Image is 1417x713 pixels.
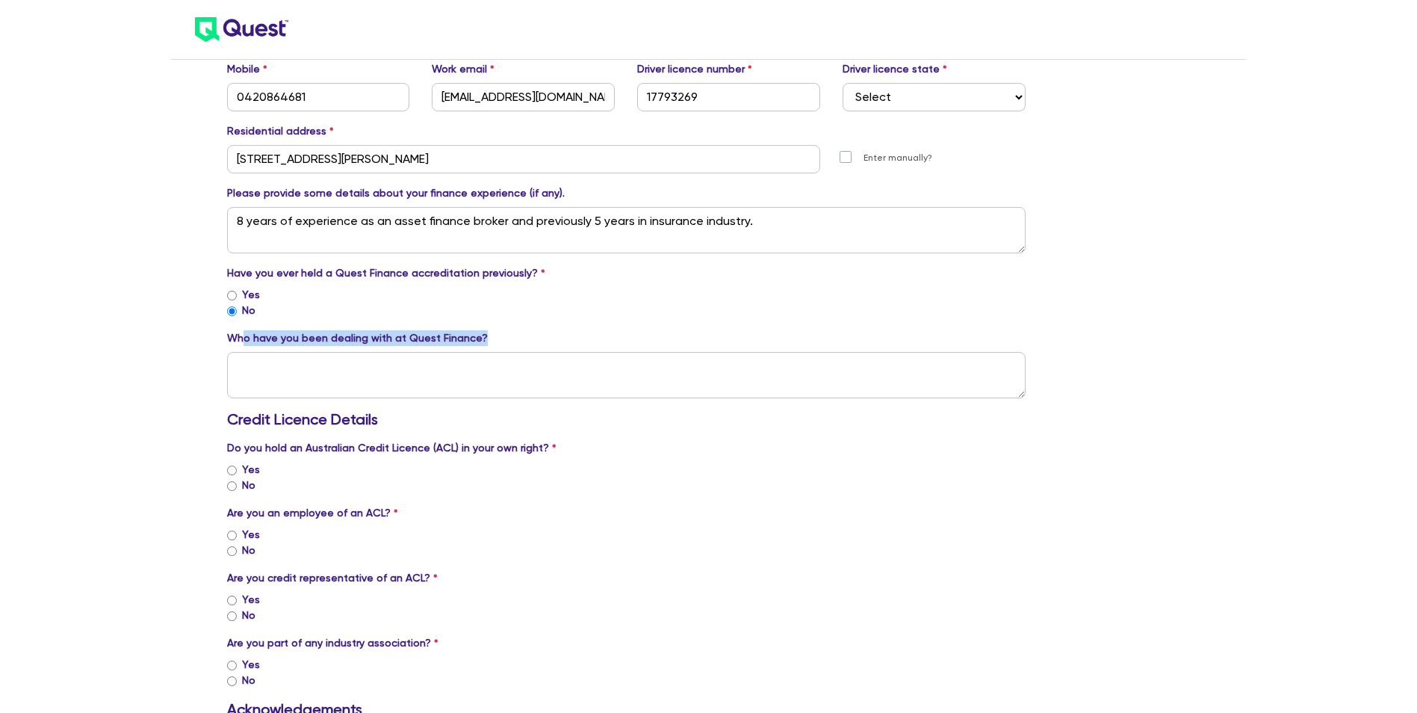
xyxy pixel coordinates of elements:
[227,265,545,281] label: Have you ever held a Quest Finance accreditation previously?
[227,635,438,651] label: Are you part of any industry association?
[242,543,255,558] label: No
[227,410,1026,428] h3: Credit Licence Details
[637,61,752,77] label: Driver licence number
[242,592,260,608] label: Yes
[227,61,267,77] label: Mobile
[227,123,334,139] label: Residential address
[242,462,260,478] label: Yes
[227,570,438,586] label: Are you credit representative of an ACL?
[195,17,288,42] img: quest-logo
[227,330,488,346] label: Who have you been dealing with at Quest Finance?
[242,527,260,543] label: Yes
[227,440,556,456] label: Do you hold an Australian Credit Licence (ACL) in your own right?
[227,505,398,521] label: Are you an employee of an ACL?
[227,185,565,201] label: Please provide some details about your finance experience (if any).
[242,608,255,623] label: No
[242,303,255,318] label: No
[843,61,947,77] label: Driver licence state
[432,61,494,77] label: Work email
[863,151,932,165] label: Enter manually?
[242,287,260,303] label: Yes
[242,673,255,688] label: No
[242,657,260,673] label: Yes
[242,478,255,493] label: No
